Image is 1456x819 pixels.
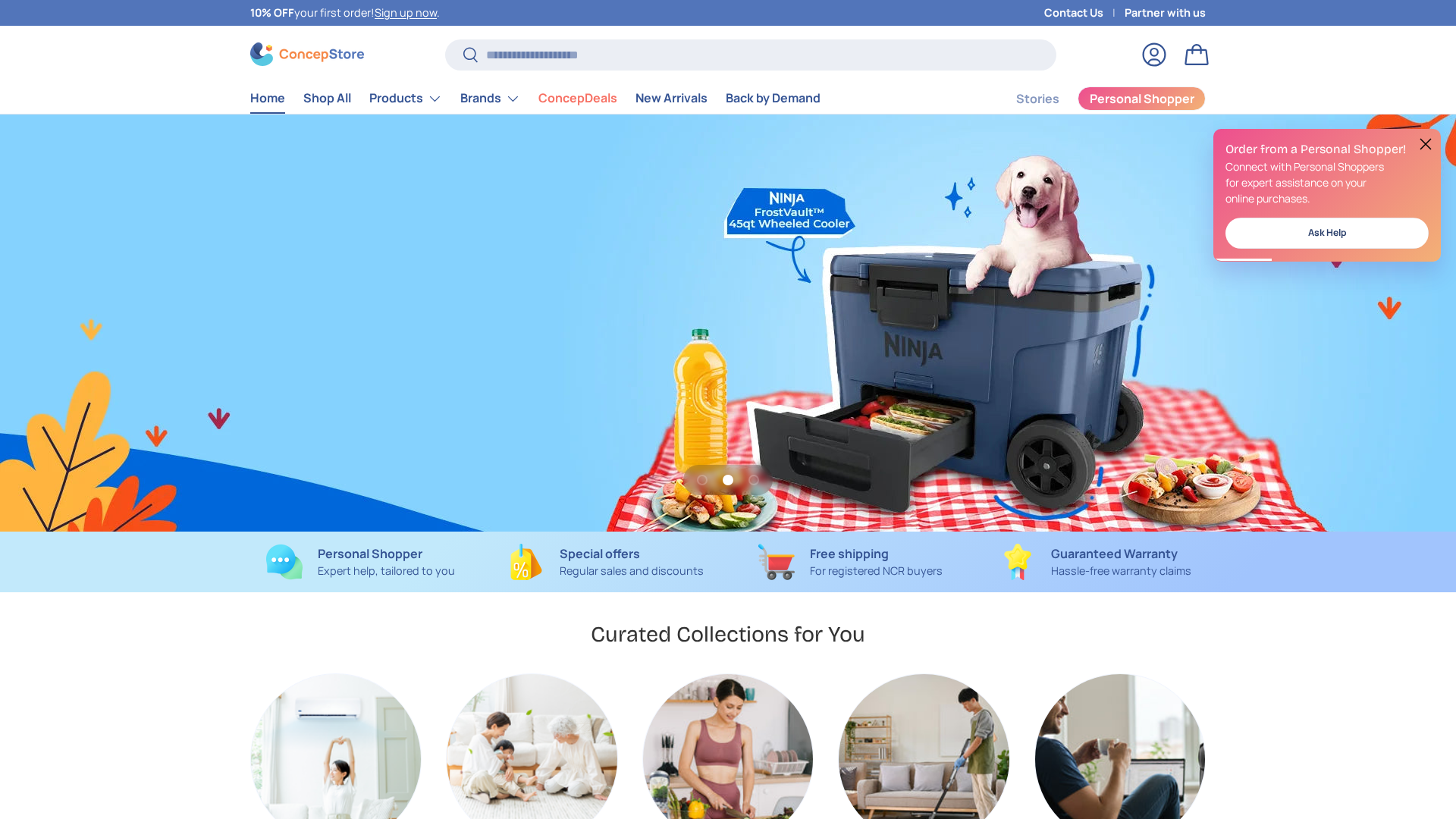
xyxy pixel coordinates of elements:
summary: Brands [451,83,529,114]
a: Ask Help [1225,218,1429,249]
a: Sign up now [375,5,437,20]
a: Home [250,83,285,113]
a: Personal Shopper [1078,86,1206,111]
h2: Order from a Personal Shopper! [1225,141,1429,158]
a: Back by Demand [726,83,821,113]
nav: Secondary [980,83,1206,114]
a: New Arrivals [635,83,708,113]
a: Shop All [303,83,351,113]
a: Guaranteed Warranty Hassle-free warranty claims [985,544,1206,580]
a: Free shipping For registered NCR buyers [740,544,961,580]
strong: 10% OFF [250,5,294,20]
a: Brands [460,83,520,114]
strong: Special offers [560,545,640,562]
strong: Personal Shopper [318,545,422,562]
p: Hassle-free warranty claims [1051,563,1191,579]
h2: Curated Collections for You [591,620,865,648]
a: Contact Us [1044,5,1125,21]
p: For registered NCR buyers [810,563,943,579]
p: your first order! . [250,5,440,21]
a: Personal Shopper Expert help, tailored to you [250,544,471,580]
summary: Products [360,83,451,114]
p: Connect with Personal Shoppers for expert assistance on your online purchases. [1225,158,1429,206]
span: Personal Shopper [1090,93,1194,105]
img: ConcepStore [250,42,364,66]
a: Special offers Regular sales and discounts [495,544,716,580]
a: ConcepDeals [538,83,617,113]
p: Regular sales and discounts [560,563,704,579]
a: Stories [1016,84,1059,114]
strong: Guaranteed Warranty [1051,545,1178,562]
p: Expert help, tailored to you [318,563,455,579]
nav: Primary [250,83,821,114]
a: Partner with us [1125,5,1206,21]
strong: Free shipping [810,545,889,562]
a: Products [369,83,442,114]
